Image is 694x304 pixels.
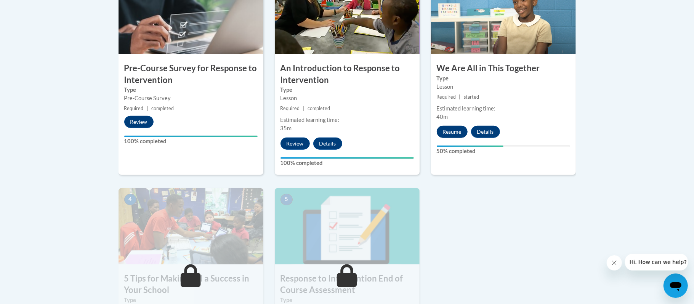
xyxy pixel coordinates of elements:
button: Details [313,138,342,150]
label: 100% completed [124,137,258,146]
span: 4 [124,194,136,205]
iframe: Close message [607,255,622,270]
div: Your progress [437,146,503,147]
span: Required [124,106,144,111]
div: Pre-Course Survey [124,94,258,102]
span: 35m [280,125,292,131]
h3: An Introduction to Response to Intervention [275,62,420,86]
div: Your progress [280,157,414,159]
span: 5 [280,194,293,205]
button: Review [124,116,154,128]
label: Type [124,86,258,94]
img: Course Image [275,188,420,264]
div: Your progress [124,136,258,137]
span: | [459,94,461,100]
button: Resume [437,126,468,138]
label: 100% completed [280,159,414,167]
label: Type [437,74,570,83]
img: Course Image [119,188,263,264]
span: 40m [437,114,448,120]
span: | [147,106,148,111]
span: completed [308,106,330,111]
div: Lesson [280,94,414,102]
button: Details [471,126,500,138]
div: Estimated learning time: [280,116,414,124]
iframe: Button to launch messaging window [664,274,688,298]
span: completed [151,106,174,111]
span: Required [280,106,300,111]
span: started [464,94,479,100]
button: Review [280,138,310,150]
span: Required [437,94,456,100]
label: 50% completed [437,147,570,155]
div: Estimated learning time: [437,104,570,113]
div: Lesson [437,83,570,91]
label: Type [280,86,414,94]
span: | [303,106,305,111]
iframe: Message from company [625,254,688,270]
h3: Response to Intervention End of Course Assessment [275,273,420,296]
h3: We Are All in This Together [431,62,576,74]
h3: Pre-Course Survey for Response to Intervention [119,62,263,86]
h3: 5 Tips for Making RTI a Success in Your School [119,273,263,296]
